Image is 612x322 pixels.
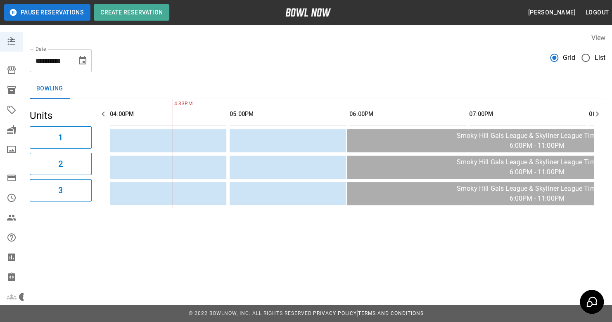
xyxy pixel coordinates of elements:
[594,53,605,63] span: List
[30,126,92,149] button: 1
[30,179,92,201] button: 3
[30,109,92,122] h5: Units
[30,79,605,99] div: inventory tabs
[30,79,70,99] button: Bowling
[230,102,346,126] th: 05:00PM
[4,4,90,21] button: Pause Reservations
[591,34,605,42] label: View
[30,153,92,175] button: 2
[563,53,575,63] span: Grid
[110,102,226,126] th: 04:00PM
[582,5,612,20] button: Logout
[188,310,313,316] span: © 2022 BowlNow, Inc. All Rights Reserved.
[313,310,356,316] a: Privacy Policy
[58,157,63,170] h6: 2
[285,8,331,17] img: logo
[358,310,424,316] a: Terms and Conditions
[524,5,579,20] button: [PERSON_NAME]
[349,102,466,126] th: 06:00PM
[74,52,91,69] button: Choose date, selected date is Sep 10, 2025
[58,184,63,197] h6: 3
[58,131,63,144] h6: 1
[94,4,169,21] button: Create Reservation
[172,100,174,108] span: 4:33PM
